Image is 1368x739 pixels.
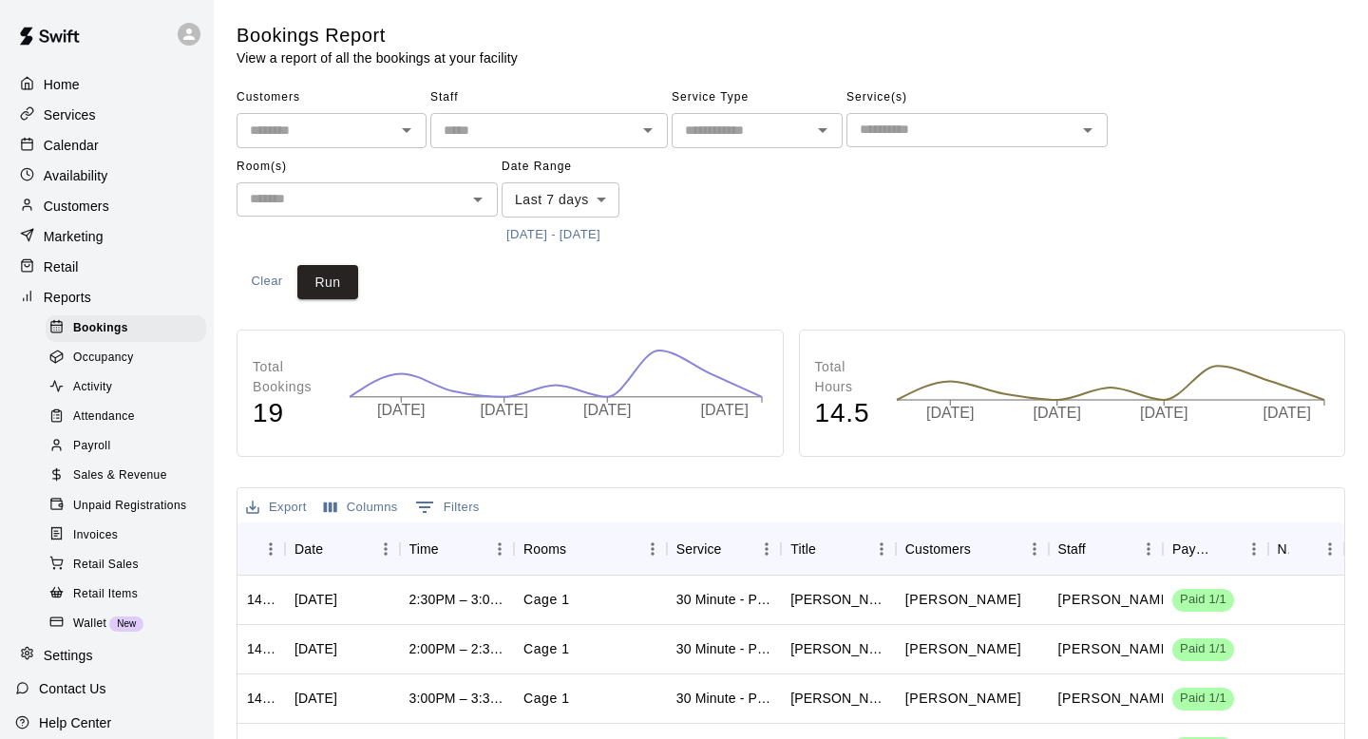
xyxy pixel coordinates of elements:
div: Attendance [46,404,206,430]
div: Last 7 days [502,182,619,218]
div: Date [285,522,400,576]
div: bridget Shank [790,689,886,708]
p: Services [44,105,96,124]
p: Alex Robinson [1058,590,1174,610]
div: 1416297 [247,639,275,658]
button: Show filters [410,492,484,522]
button: Select columns [319,493,403,522]
button: Sort [566,536,593,562]
a: Availability [15,161,199,190]
div: Date [294,522,323,576]
span: Payroll [73,437,110,456]
h4: 14.5 [815,397,877,430]
div: Service [667,522,782,576]
a: Retail Sales [46,550,214,579]
div: 2:00PM – 2:30PM [409,639,505,658]
p: Marketing [44,227,104,246]
a: Unpaid Registrations [46,491,214,521]
span: Bookings [73,319,128,338]
a: Payroll [46,432,214,462]
a: Invoices [46,521,214,550]
tspan: [DATE] [583,402,631,418]
div: Title [781,522,896,576]
div: 1416298 [247,590,275,609]
a: Home [15,70,199,99]
div: Occupancy [46,345,206,371]
button: Export [241,493,312,522]
button: Menu [1240,535,1268,563]
span: Date Range [502,152,668,182]
tspan: [DATE] [926,405,974,421]
div: Customers [896,522,1049,576]
span: Retail Sales [73,556,139,575]
button: Menu [1020,535,1049,563]
div: 30 Minute - Private Lesson with Alex [676,639,772,658]
p: Availability [44,166,108,185]
span: Wallet [73,615,106,634]
button: [DATE] - [DATE] [502,220,605,250]
div: Unpaid Registrations [46,493,206,520]
span: Unpaid Registrations [73,497,186,516]
p: Alex Robinson [1058,689,1174,709]
tspan: [DATE] [1033,405,1080,421]
tspan: [DATE] [481,402,528,418]
span: Retail Items [73,585,138,604]
span: Paid 1/1 [1172,640,1234,658]
tspan: [DATE] [701,402,749,418]
button: Sort [1213,536,1240,562]
p: Cage 1 [523,689,570,709]
p: Retail [44,257,79,276]
div: Title [790,522,816,576]
button: Sort [971,536,997,562]
div: 30 Minute - Private Lesson with Alex [676,689,772,708]
p: Calendar [44,136,99,155]
button: Menu [867,535,896,563]
p: Alex Robinson [1058,639,1174,659]
a: Calendar [15,131,199,160]
button: Open [809,117,836,143]
div: 3:00PM – 3:30PM [409,689,505,708]
button: Menu [752,535,781,563]
span: Activity [73,378,112,397]
div: Retail Items [46,581,206,608]
a: Customers [15,192,199,220]
div: Time [409,522,439,576]
span: Service(s) [846,83,1108,113]
p: Veny Rosa [905,590,1021,610]
button: Sort [1289,536,1316,562]
a: Occupancy [46,343,214,372]
button: Sort [247,536,274,562]
a: Reports [15,283,199,312]
p: Cage 1 [523,590,570,610]
span: Paid 1/1 [1172,690,1234,708]
div: Bookings [46,315,206,342]
h5: Bookings Report [237,23,518,48]
button: Run [297,265,358,300]
button: Sort [722,536,749,562]
a: Settings [15,641,199,670]
tspan: [DATE] [1140,405,1187,421]
a: Services [15,101,199,129]
div: ID [237,522,285,576]
a: Marketing [15,222,199,251]
div: Payment [1163,522,1267,576]
div: Notes [1268,522,1344,576]
span: Sales & Revenue [73,466,167,485]
h4: 19 [253,397,330,430]
p: Customers [44,197,109,216]
tspan: [DATE] [377,402,425,418]
button: Menu [1316,535,1344,563]
div: 2:30PM – 3:00PM [409,590,505,609]
button: Open [393,117,420,143]
div: Rooms [514,522,667,576]
button: Open [465,186,491,213]
div: Staff [1049,522,1164,576]
div: Thu, Sep 11, 2025 [294,639,337,658]
span: Customers [237,83,427,113]
span: New [109,618,143,629]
